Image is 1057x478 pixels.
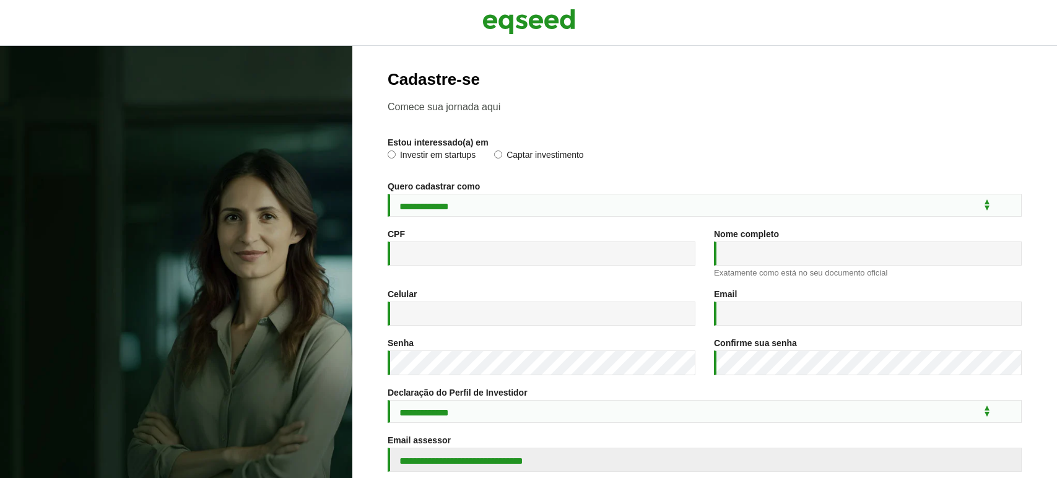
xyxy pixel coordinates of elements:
input: Captar investimento [494,150,502,159]
label: Captar investimento [494,150,584,163]
label: Email [714,290,737,298]
label: Nome completo [714,230,779,238]
label: Quero cadastrar como [388,182,480,191]
label: Senha [388,339,414,347]
label: Celular [388,290,417,298]
input: Investir em startups [388,150,396,159]
label: Confirme sua senha [714,339,797,347]
h2: Cadastre-se [388,71,1022,89]
label: Declaração do Perfil de Investidor [388,388,528,397]
label: CPF [388,230,405,238]
label: Estou interessado(a) em [388,138,489,147]
img: EqSeed Logo [482,6,575,37]
div: Exatamente como está no seu documento oficial [714,269,1022,277]
label: Investir em startups [388,150,476,163]
p: Comece sua jornada aqui [388,101,1022,113]
label: Email assessor [388,436,451,445]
